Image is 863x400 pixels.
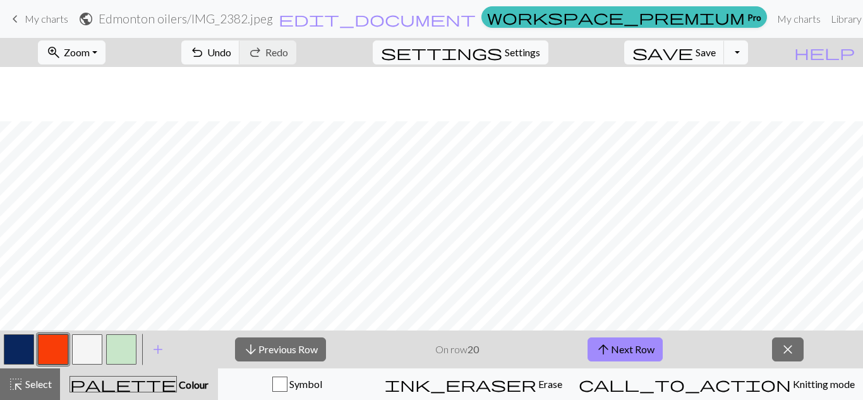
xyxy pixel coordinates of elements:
[218,368,377,400] button: Symbol
[8,10,23,28] span: keyboard_arrow_left
[287,378,322,390] span: Symbol
[624,40,725,64] button: Save
[60,368,218,400] button: Colour
[487,8,745,26] span: workspace_premium
[64,46,90,58] span: Zoom
[243,341,258,358] span: arrow_downward
[8,375,23,393] span: highlight_alt
[505,45,540,60] span: Settings
[25,13,68,25] span: My charts
[279,10,476,28] span: edit_document
[207,46,231,58] span: Undo
[772,6,826,32] a: My charts
[23,378,52,390] span: Select
[588,337,663,361] button: Next Row
[381,44,502,61] span: settings
[177,379,208,391] span: Colour
[385,375,536,393] span: ink_eraser
[536,378,562,390] span: Erase
[150,341,166,358] span: add
[181,40,240,64] button: Undo
[381,45,502,60] i: Settings
[99,11,273,26] h2: Edmonton oilers / IMG_2382.jpeg
[794,44,855,61] span: help
[570,368,863,400] button: Knitting mode
[791,378,855,390] span: Knitting mode
[8,8,68,30] a: My charts
[38,40,106,64] button: Zoom
[596,341,611,358] span: arrow_upward
[373,40,548,64] button: SettingsSettings
[481,6,767,28] a: Pro
[46,44,61,61] span: zoom_in
[78,10,94,28] span: public
[696,46,716,58] span: Save
[235,337,326,361] button: Previous Row
[435,342,479,357] p: On row
[579,375,791,393] span: call_to_action
[632,44,693,61] span: save
[468,343,479,355] strong: 20
[190,44,205,61] span: undo
[377,368,570,400] button: Erase
[780,341,795,358] span: close
[70,375,176,393] span: palette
